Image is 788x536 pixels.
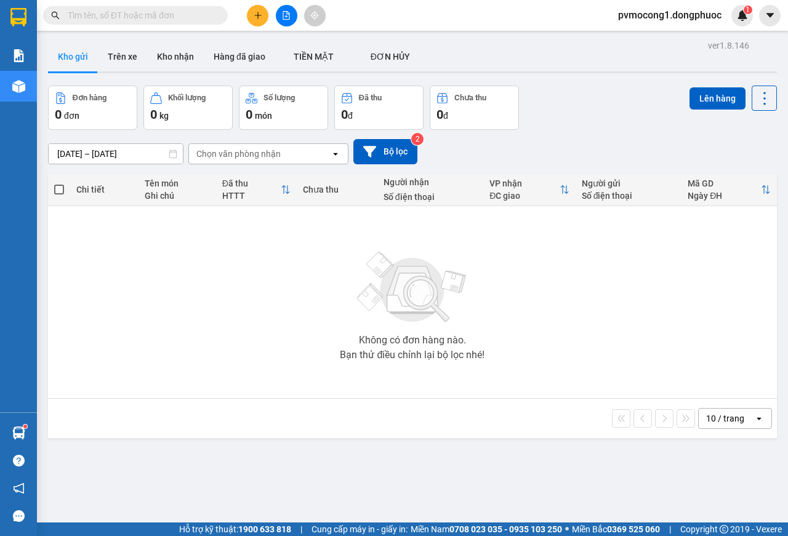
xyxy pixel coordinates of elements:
[454,94,486,102] div: Chưa thu
[255,111,272,121] span: món
[147,42,204,71] button: Kho nhận
[179,522,291,536] span: Hỗ trợ kỹ thuật:
[238,524,291,534] strong: 1900 633 818
[294,52,334,62] span: TIỀN MẶT
[282,11,291,20] span: file-add
[334,86,424,130] button: Đã thu0đ
[331,149,340,159] svg: open
[68,9,213,22] input: Tìm tên, số ĐT hoặc mã đơn
[312,522,408,536] span: Cung cấp máy in - giấy in:
[145,178,210,188] div: Tên món
[384,192,478,202] div: Số điện thoại
[303,185,371,194] div: Chưa thu
[12,80,25,93] img: warehouse-icon
[239,86,328,130] button: Số lượng0món
[759,5,781,26] button: caret-down
[196,148,281,160] div: Chọn văn phòng nhận
[23,425,27,428] sup: 1
[64,111,79,121] span: đơn
[348,111,353,121] span: đ
[737,10,748,21] img: icon-new-feature
[607,524,660,534] strong: 0369 525 060
[304,5,326,26] button: aim
[49,144,183,164] input: Select a date range.
[436,107,443,122] span: 0
[48,42,98,71] button: Kho gửi
[754,414,764,423] svg: open
[489,191,559,201] div: ĐC giao
[565,527,569,532] span: ⚪️
[222,178,281,188] div: Đã thu
[582,178,676,188] div: Người gửi
[55,107,62,122] span: 0
[13,455,25,466] span: question-circle
[12,426,25,439] img: warehouse-icon
[608,7,731,23] span: pvmocong1.dongphuoc
[746,6,750,14] span: 1
[572,522,660,536] span: Miền Bắc
[310,11,319,20] span: aim
[12,49,25,62] img: solution-icon
[411,133,424,145] sup: 2
[359,335,466,345] div: Không có đơn hàng nào.
[351,244,474,330] img: svg+xml;base64,PHN2ZyBjbGFzcz0ibGlzdC1wbHVnX19zdmciIHhtbG5zPSJodHRwOi8vd3d3LnczLm9yZy8yMDAwL3N2Zy...
[443,111,448,121] span: đ
[254,11,262,20] span: plus
[353,139,417,164] button: Bộ lọc
[384,177,478,187] div: Người nhận
[263,94,295,102] div: Số lượng
[300,522,302,536] span: |
[98,42,147,71] button: Trên xe
[688,191,761,201] div: Ngày ĐH
[145,191,210,201] div: Ghi chú
[688,178,761,188] div: Mã GD
[222,191,281,201] div: HTTT
[371,52,410,62] span: ĐƠN HỦY
[276,5,297,26] button: file-add
[765,10,776,21] span: caret-down
[720,525,728,534] span: copyright
[51,11,60,20] span: search
[73,94,107,102] div: Đơn hàng
[669,522,671,536] span: |
[159,111,169,121] span: kg
[76,185,132,194] div: Chi tiết
[582,191,676,201] div: Số điện thoại
[168,94,206,102] div: Khối lượng
[483,174,575,206] th: Toggle SortBy
[411,522,562,536] span: Miền Nam
[341,107,348,122] span: 0
[489,178,559,188] div: VP nhận
[706,412,744,425] div: 10 / trang
[204,42,275,71] button: Hàng đã giao
[247,5,268,26] button: plus
[340,350,484,360] div: Bạn thử điều chỉnh lại bộ lọc nhé!
[430,86,519,130] button: Chưa thu0đ
[143,86,233,130] button: Khối lượng0kg
[150,107,157,122] span: 0
[689,87,746,110] button: Lên hàng
[359,94,382,102] div: Đã thu
[246,107,252,122] span: 0
[216,174,297,206] th: Toggle SortBy
[13,510,25,522] span: message
[449,524,562,534] strong: 0708 023 035 - 0935 103 250
[708,39,749,52] div: ver 1.8.146
[48,86,137,130] button: Đơn hàng0đơn
[744,6,752,14] sup: 1
[13,482,25,494] span: notification
[681,174,777,206] th: Toggle SortBy
[10,8,26,26] img: logo-vxr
